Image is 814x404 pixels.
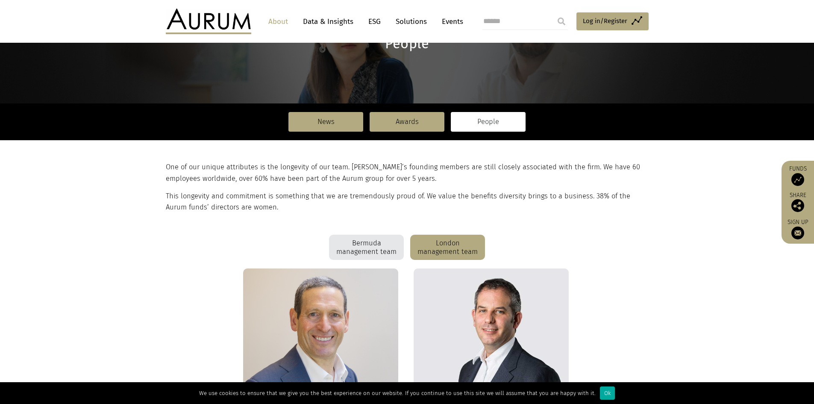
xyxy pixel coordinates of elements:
a: Awards [370,112,444,132]
span: Log in/Register [583,16,627,26]
a: Data & Insights [299,14,358,29]
a: Log in/Register [576,12,649,30]
img: Sign up to our newsletter [791,227,804,239]
p: One of our unique attributes is the longevity of our team. [PERSON_NAME]’s founding members are s... [166,162,646,184]
div: Bermuda management team [329,235,404,260]
div: Share [786,192,810,212]
input: Submit [553,13,570,30]
div: London management team [410,235,485,260]
a: People [451,112,526,132]
img: Aurum [166,9,251,34]
a: Solutions [391,14,431,29]
p: This longevity and commitment is something that we are tremendously proud of. We value the benefi... [166,191,646,213]
div: Ok [600,386,615,400]
a: About [264,14,292,29]
a: News [288,112,363,132]
a: Funds [786,165,810,186]
img: Share this post [791,199,804,212]
a: Events [438,14,463,29]
a: ESG [364,14,385,29]
img: Access Funds [791,173,804,186]
h1: People [166,35,649,52]
a: Sign up [786,218,810,239]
